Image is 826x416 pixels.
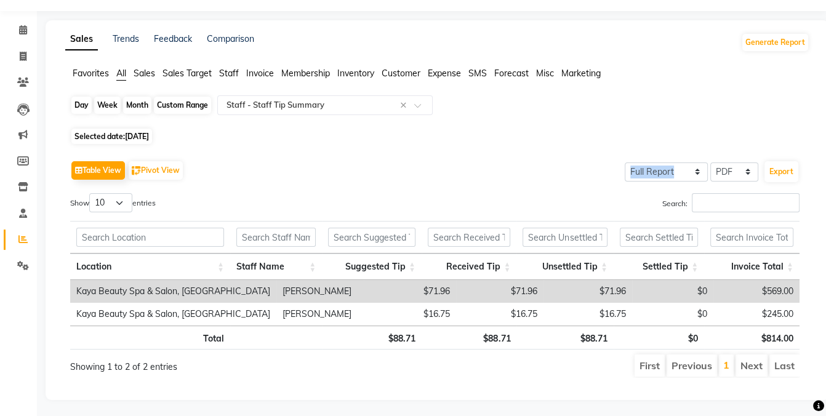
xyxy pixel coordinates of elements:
td: $71.96 [543,280,632,303]
span: Misc [536,68,554,79]
div: Month [123,97,151,114]
a: 1 [723,359,729,371]
input: Search Unsettled Tip [523,228,607,247]
td: $0 [632,303,713,326]
input: Search Location [76,228,224,247]
button: Export [764,161,798,182]
span: Sales [134,68,155,79]
div: Week [94,97,121,114]
th: $814.00 [704,326,800,350]
div: Day [71,97,92,114]
th: Invoice Total: activate to sort column ascending [704,254,800,280]
td: [PERSON_NAME] [276,280,364,303]
th: Total [70,326,230,350]
th: $88.71 [322,326,422,350]
img: pivot.png [132,166,141,175]
input: Search Settled Tip [620,228,698,247]
input: Search Suggested Tip [328,228,415,247]
span: Staff [219,68,239,79]
td: $71.96 [364,280,456,303]
th: Staff Name: activate to sort column ascending [230,254,322,280]
span: Membership [281,68,330,79]
span: Sales Target [162,68,212,79]
th: $0 [614,326,704,350]
span: Expense [428,68,461,79]
span: Inventory [337,68,374,79]
div: Showing 1 to 2 of 2 entries [70,353,363,374]
a: Sales [65,28,98,50]
td: [PERSON_NAME] [276,303,364,326]
th: Unsettled Tip: activate to sort column ascending [516,254,614,280]
th: $88.71 [422,326,516,350]
select: Showentries [89,193,132,212]
td: Kaya Beauty Spa & Salon, [GEOGRAPHIC_DATA] [70,280,276,303]
th: $88.71 [516,326,614,350]
td: $0 [632,280,713,303]
a: Feedback [154,33,192,44]
input: Search Staff Name [236,228,316,247]
input: Search Invoice Total [710,228,793,247]
td: $16.75 [364,303,456,326]
span: All [116,68,126,79]
div: Custom Range [154,97,211,114]
td: $16.75 [543,303,632,326]
input: Search: [692,193,800,212]
span: Selected date: [71,129,152,144]
th: Suggested Tip: activate to sort column ascending [322,254,422,280]
label: Show entries [70,193,156,212]
a: Trends [113,33,139,44]
span: Invoice [246,68,274,79]
td: $245.00 [713,303,800,326]
button: Generate Report [742,34,808,51]
span: Marketing [561,68,601,79]
th: Settled Tip: activate to sort column ascending [614,254,704,280]
span: [DATE] [125,132,149,141]
button: Table View [71,161,125,180]
input: Search Received Tip [428,228,510,247]
button: Pivot View [129,161,183,180]
td: $569.00 [713,280,800,303]
td: $71.96 [456,280,543,303]
th: Received Tip: activate to sort column ascending [422,254,516,280]
label: Search: [662,193,800,212]
span: Customer [382,68,420,79]
span: Favorites [73,68,109,79]
span: SMS [468,68,487,79]
span: Forecast [494,68,529,79]
td: Kaya Beauty Spa & Salon, [GEOGRAPHIC_DATA] [70,303,276,326]
td: $16.75 [456,303,543,326]
th: Location: activate to sort column ascending [70,254,230,280]
a: Comparison [207,33,254,44]
span: Clear all [400,99,411,112]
